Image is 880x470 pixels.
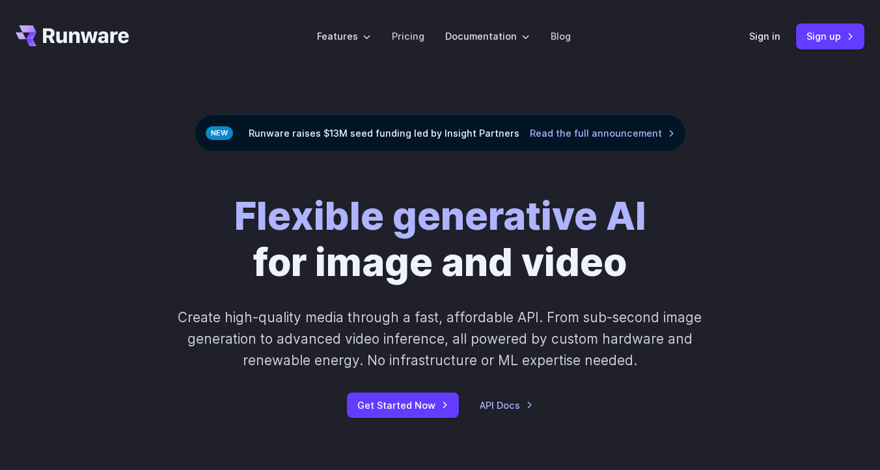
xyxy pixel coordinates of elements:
div: Runware raises $13M seed funding led by Insight Partners [195,115,686,152]
a: Go to / [16,25,129,46]
h1: for image and video [234,193,646,286]
a: Sign up [796,23,864,49]
a: API Docs [480,398,533,413]
a: Sign in [749,29,780,44]
a: Get Started Now [347,393,459,418]
strong: Flexible generative AI [234,193,646,239]
label: Features [317,29,371,44]
p: Create high-quality media through a fast, affordable API. From sub-second image generation to adv... [169,307,712,372]
a: Blog [551,29,571,44]
label: Documentation [445,29,530,44]
a: Pricing [392,29,424,44]
a: Read the full announcement [530,126,675,141]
